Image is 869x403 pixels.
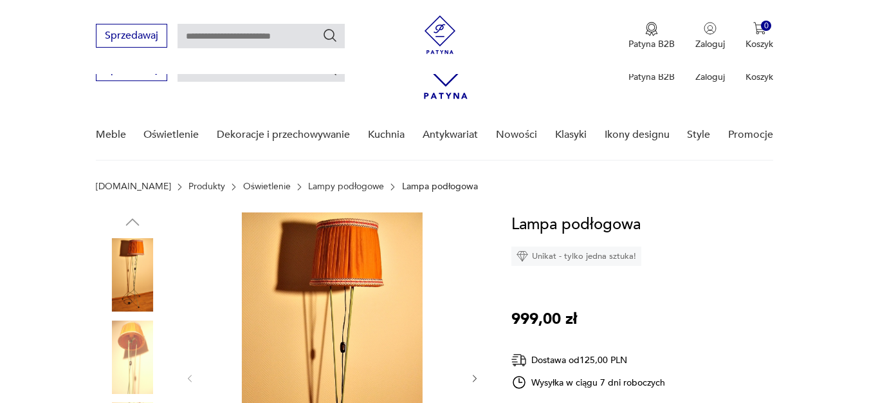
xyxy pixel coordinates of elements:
[322,28,338,43] button: Szukaj
[96,66,167,75] a: Sprzedawaj
[746,71,773,83] p: Koszyk
[746,22,773,50] button: 0Koszyk
[511,375,666,390] div: Wysyłka w ciągu 7 dni roboczych
[753,22,766,35] img: Ikona koszyka
[96,110,126,160] a: Meble
[96,32,167,41] a: Sprzedawaj
[308,182,384,192] a: Lampy podłogowe
[695,38,725,50] p: Zaloguj
[695,22,725,50] button: Zaloguj
[243,182,291,192] a: Oświetlenie
[188,182,225,192] a: Produkty
[96,321,169,394] img: Zdjęcie produktu Lampa podłogowa
[143,110,199,160] a: Oświetlenie
[628,22,675,50] button: Patyna B2B
[402,182,478,192] p: Lampa podłogowa
[695,71,725,83] p: Zaloguj
[368,110,405,160] a: Kuchnia
[555,110,587,160] a: Klasyki
[96,182,171,192] a: [DOMAIN_NAME]
[511,352,527,368] img: Ikona dostawy
[96,24,167,48] button: Sprzedawaj
[217,110,350,160] a: Dekoracje i przechowywanie
[628,22,675,50] a: Ikona medaluPatyna B2B
[605,110,670,160] a: Ikony designu
[96,238,169,312] img: Zdjęcie produktu Lampa podłogowa
[645,22,658,36] img: Ikona medalu
[511,247,641,266] div: Unikat - tylko jedna sztuka!
[704,22,717,35] img: Ikonka użytkownika
[423,110,478,160] a: Antykwariat
[628,38,675,50] p: Patyna B2B
[511,212,641,237] h1: Lampa podłogowa
[628,71,675,83] p: Patyna B2B
[421,15,459,54] img: Patyna - sklep z meblami i dekoracjami vintage
[746,38,773,50] p: Koszyk
[687,110,710,160] a: Style
[511,307,577,332] p: 999,00 zł
[761,21,772,32] div: 0
[511,352,666,368] div: Dostawa od 125,00 PLN
[496,110,537,160] a: Nowości
[517,250,528,262] img: Ikona diamentu
[728,110,773,160] a: Promocje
